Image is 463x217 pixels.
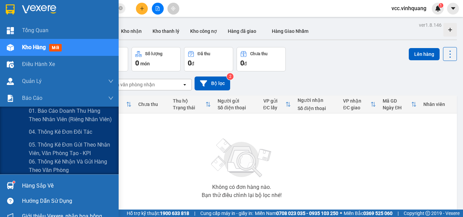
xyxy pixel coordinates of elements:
button: caret-down [447,3,459,15]
img: icon-new-feature [435,5,441,12]
span: Hỗ trợ kỹ thuật: [127,210,189,217]
div: Chọn văn phòng nhận [108,81,155,88]
span: close-circle [119,6,123,10]
button: aim [167,3,179,15]
button: file-add [152,3,164,15]
span: 04. Thống kê đơn đối tác [29,128,92,136]
span: aim [171,6,176,11]
span: 0 [188,59,192,67]
img: solution-icon [7,95,14,102]
span: file-add [155,6,160,11]
span: | [398,210,399,217]
div: Chưa thu [138,102,166,107]
div: Nhân viên [423,102,454,107]
span: 1 [440,3,442,8]
button: plus [136,3,148,15]
span: Quản Lý [22,77,42,85]
img: warehouse-icon [7,182,14,189]
div: Số lượng [145,51,162,56]
sup: 2 [227,73,234,80]
span: Điều hành xe [22,60,55,68]
button: Chưa thu0đ [237,47,286,71]
button: Hàng đã giao [222,23,262,39]
button: Đã thu0đ [184,47,233,71]
div: ver 1.8.146 [419,21,442,29]
span: đ [244,61,247,66]
span: Tổng Quan [22,26,48,35]
img: warehouse-icon [7,61,14,68]
span: Kho hàng [22,44,46,50]
img: dashboard-icon [7,27,14,34]
span: Miền Bắc [344,210,392,217]
span: | [194,210,195,217]
strong: 1900 633 818 [160,211,189,216]
div: Thu hộ [173,98,205,104]
img: logo-vxr [6,4,15,15]
th: Toggle SortBy [260,95,294,113]
span: question-circle [7,198,14,204]
span: close-circle [119,5,123,12]
span: Báo cáo [22,94,42,102]
strong: 0369 525 060 [363,211,392,216]
sup: 1 [13,181,15,183]
span: Miền Nam [255,210,338,217]
span: down [108,95,114,101]
button: Kho công nợ [185,23,222,39]
th: Toggle SortBy [340,95,379,113]
div: Mã GD [383,98,411,104]
sup: 1 [439,3,443,8]
span: 06. Thống kê nhận và gửi hàng theo văn phòng [29,157,114,174]
span: đ [192,61,194,66]
div: Số điện thoại [218,105,257,110]
span: 05. Thống kê đơn gửi theo nhân viên, văn phòng tạo - KPI [29,140,114,157]
button: Kho nhận [116,23,147,39]
img: svg+xml;base64,PHN2ZyBjbGFzcz0ibGlzdC1wbHVnX19zdmciIHhtbG5zPSJodHRwOi8vd3d3LnczLm9yZy8yMDAwL3N2Zy... [208,134,276,182]
span: plus [140,6,144,11]
span: down [108,79,114,84]
span: ⚪️ [340,212,342,215]
button: Kho thanh lý [147,23,185,39]
div: Trạng thái [173,105,205,110]
span: Hàng Giao Nhầm [272,28,308,34]
div: Số điện thoại [298,106,337,111]
span: mới [49,44,62,51]
img: warehouse-icon [7,78,14,85]
div: Ngày ĐH [383,105,411,110]
div: Chưa thu [250,51,267,56]
span: 0 [240,59,244,67]
div: Người nhận [298,97,337,103]
div: Tạo kho hàng mới [443,23,457,37]
th: Toggle SortBy [169,95,214,113]
span: 0 [135,59,139,67]
button: Số lượng0món [132,47,181,71]
span: Cung cấp máy in - giấy in: [200,210,253,217]
div: Người gửi [218,98,257,104]
img: warehouse-icon [7,44,14,51]
div: ĐC giao [343,105,370,110]
div: Hướng dẫn sử dụng [22,196,114,206]
button: Lên hàng [409,48,440,60]
div: Không có đơn hàng nào. [212,185,271,190]
svg: open [182,82,187,87]
th: Toggle SortBy [379,95,420,113]
button: Bộ lọc [195,77,230,90]
div: Hàng sắp về [22,181,114,191]
span: 01. Báo cáo doanh thu hàng theo nhân viên (riêng nhân viên) [29,107,114,124]
span: caret-down [450,5,456,12]
div: Bạn thử điều chỉnh lại bộ lọc nhé! [202,193,282,198]
div: VP nhận [343,98,370,104]
strong: 0708 023 035 - 0935 103 250 [276,211,338,216]
div: Đã thu [198,51,210,56]
div: VP gửi [263,98,285,104]
span: món [140,61,150,66]
div: ĐC lấy [263,105,285,110]
span: copyright [425,211,430,216]
span: vcc.vinhquang [386,4,432,13]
